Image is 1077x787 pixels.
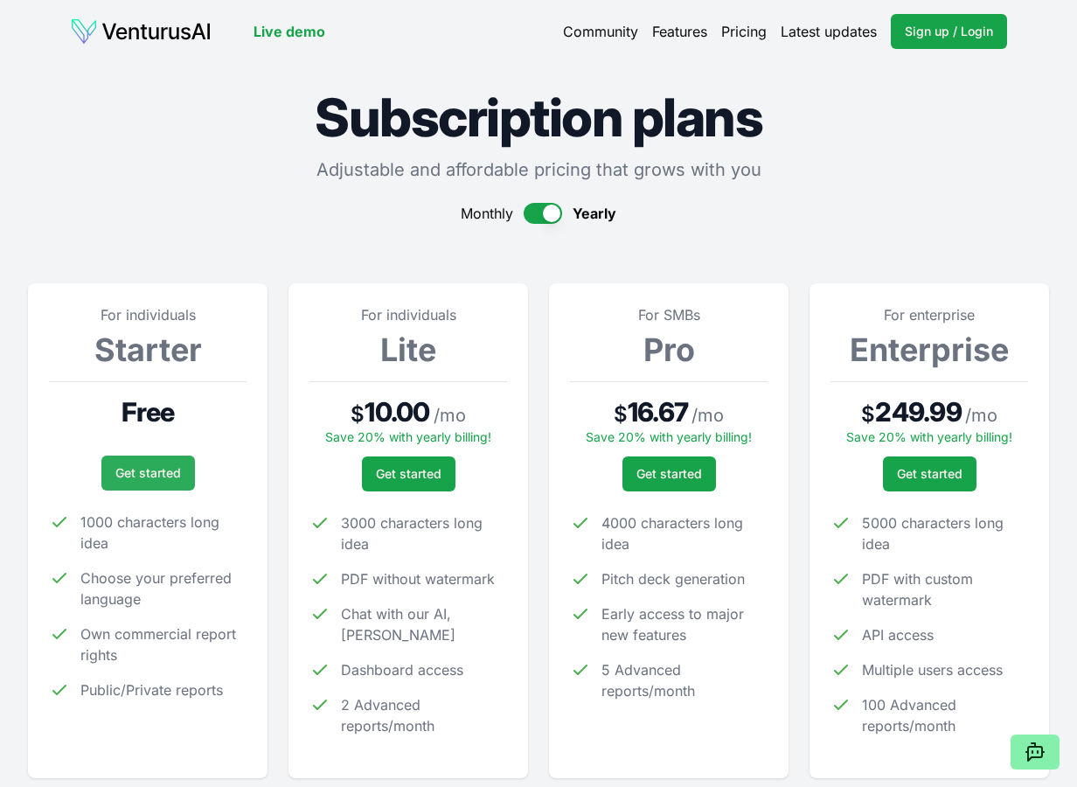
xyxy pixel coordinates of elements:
[80,512,247,554] span: 1000 characters long idea
[341,512,507,554] span: 3000 characters long idea
[101,456,195,491] a: Get started
[861,400,875,428] span: $
[781,21,877,42] a: Latest updates
[362,456,455,491] a: Get started
[891,14,1007,49] a: Sign up / Login
[862,659,1003,680] span: Multiple users access
[622,456,716,491] a: Get started
[601,603,768,645] span: Early access to major new features
[883,456,976,491] a: Get started
[80,623,247,665] span: Own commercial report rights
[601,512,768,554] span: 4000 characters long idea
[80,679,223,700] span: Public/Private reports
[341,603,507,645] span: Chat with our AI, [PERSON_NAME]
[846,429,1012,444] span: Save 20% with yearly billing!
[28,157,1049,182] p: Adjustable and affordable pricing that grows with you
[325,429,491,444] span: Save 20% with yearly billing!
[341,568,495,589] span: PDF without watermark
[965,403,997,428] span: / mo
[28,91,1049,143] h1: Subscription plans
[461,203,513,224] span: Monthly
[254,21,325,42] a: Live demo
[862,694,1028,736] span: 100 Advanced reports/month
[830,332,1028,367] h3: Enterprise
[49,332,247,367] h3: Starter
[875,396,962,428] span: 249.99
[614,400,628,428] span: $
[351,400,365,428] span: $
[122,396,175,428] span: Free
[691,403,724,428] span: / mo
[652,21,707,42] a: Features
[365,396,429,428] span: 10.00
[862,568,1028,610] span: PDF with custom watermark
[563,21,638,42] a: Community
[80,568,247,609] span: Choose your preferred language
[721,21,767,42] a: Pricing
[573,203,616,224] span: Yearly
[601,659,768,701] span: 5 Advanced reports/month
[570,332,768,367] h3: Pro
[70,17,212,45] img: logo
[341,694,507,736] span: 2 Advanced reports/month
[601,568,745,589] span: Pitch deck generation
[309,332,507,367] h3: Lite
[341,659,463,680] span: Dashboard access
[862,624,934,645] span: API access
[309,304,507,325] p: For individuals
[49,304,247,325] p: For individuals
[905,23,993,40] span: Sign up / Login
[862,512,1028,554] span: 5000 characters long idea
[830,304,1028,325] p: For enterprise
[586,429,752,444] span: Save 20% with yearly billing!
[570,304,768,325] p: For SMBs
[434,403,466,428] span: / mo
[628,396,688,428] span: 16.67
